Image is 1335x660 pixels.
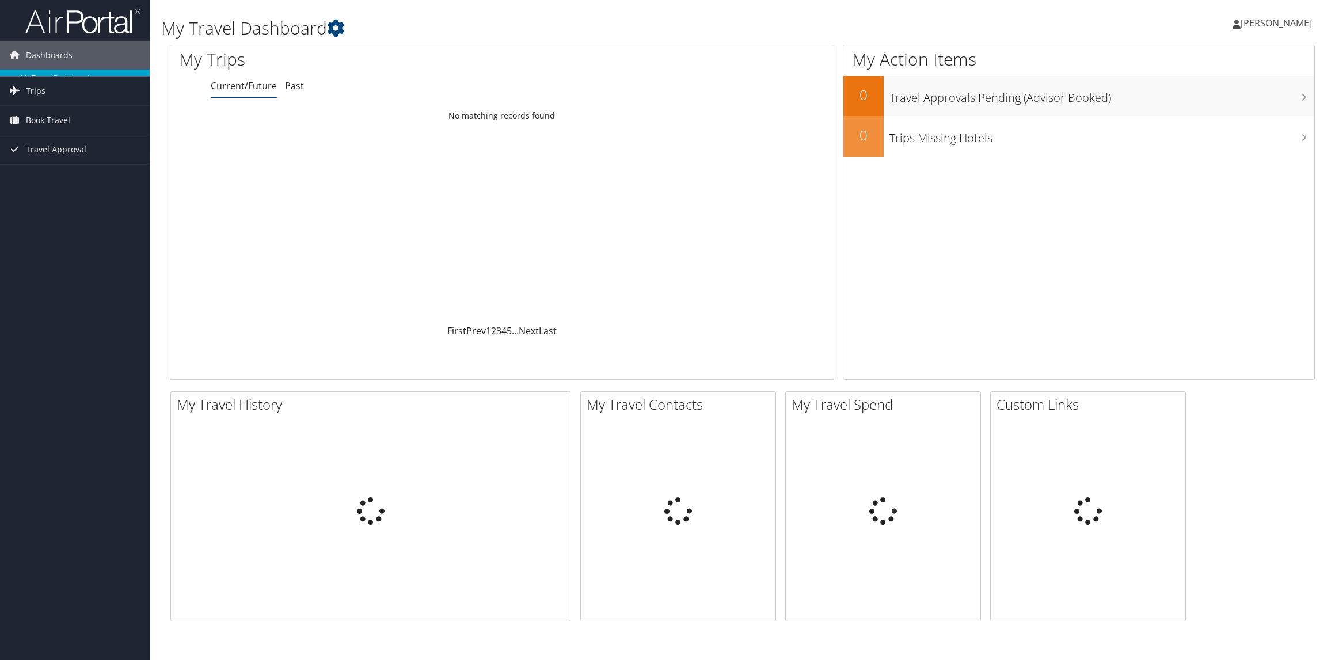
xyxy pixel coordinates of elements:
[889,84,1314,106] h3: Travel Approvals Pending (Advisor Booked)
[25,7,140,35] img: airportal-logo.png
[843,125,884,145] h2: 0
[26,135,86,164] span: Travel Approval
[843,116,1314,157] a: 0Trips Missing Hotels
[170,105,834,126] td: No matching records found
[211,79,277,92] a: Current/Future
[1241,17,1312,29] span: [PERSON_NAME]
[792,395,980,414] h2: My Travel Spend
[496,325,501,337] a: 3
[843,85,884,105] h2: 0
[26,77,45,105] span: Trips
[161,16,936,40] h1: My Travel Dashboard
[177,395,570,414] h2: My Travel History
[26,106,70,135] span: Book Travel
[285,79,304,92] a: Past
[466,325,486,337] a: Prev
[486,325,491,337] a: 1
[587,395,775,414] h2: My Travel Contacts
[447,325,466,337] a: First
[26,41,73,70] span: Dashboards
[997,395,1185,414] h2: Custom Links
[507,325,512,337] a: 5
[491,325,496,337] a: 2
[179,47,549,71] h1: My Trips
[843,47,1314,71] h1: My Action Items
[889,124,1314,146] h3: Trips Missing Hotels
[519,325,539,337] a: Next
[539,325,557,337] a: Last
[501,325,507,337] a: 4
[843,76,1314,116] a: 0Travel Approvals Pending (Advisor Booked)
[512,325,519,337] span: …
[1233,6,1323,40] a: [PERSON_NAME]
